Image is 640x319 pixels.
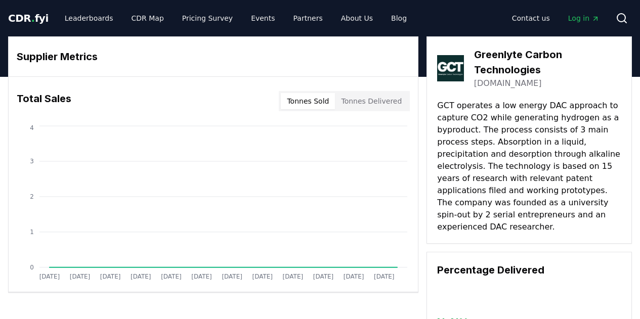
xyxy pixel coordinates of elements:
[281,93,335,109] button: Tonnes Sold
[437,100,621,233] p: GCT operates a low energy DAC approach to capture CO2 while generating hydrogen as a byproduct. T...
[30,229,34,236] tspan: 1
[70,273,91,280] tspan: [DATE]
[285,9,331,27] a: Partners
[131,273,151,280] tspan: [DATE]
[243,9,283,27] a: Events
[39,273,60,280] tspan: [DATE]
[100,273,121,280] tspan: [DATE]
[17,91,71,111] h3: Total Sales
[30,193,34,200] tspan: 2
[123,9,172,27] a: CDR Map
[8,12,49,24] span: CDR fyi
[560,9,608,27] a: Log in
[333,9,381,27] a: About Us
[474,77,542,89] a: [DOMAIN_NAME]
[437,55,463,81] img: Greenlyte Carbon Technologies-logo
[252,273,273,280] tspan: [DATE]
[474,47,621,77] h3: Greenlyte Carbon Technologies
[568,13,600,23] span: Log in
[383,9,415,27] a: Blog
[161,273,182,280] tspan: [DATE]
[374,273,395,280] tspan: [DATE]
[17,49,410,64] h3: Supplier Metrics
[30,158,34,165] tspan: 3
[174,9,241,27] a: Pricing Survey
[8,11,49,25] a: CDR.fyi
[283,273,304,280] tspan: [DATE]
[57,9,415,27] nav: Main
[31,12,35,24] span: .
[504,9,558,27] a: Contact us
[57,9,121,27] a: Leaderboards
[344,273,364,280] tspan: [DATE]
[504,9,608,27] nav: Main
[30,124,34,131] tspan: 4
[313,273,334,280] tspan: [DATE]
[437,262,621,278] h3: Percentage Delivered
[335,93,408,109] button: Tonnes Delivered
[30,264,34,271] tspan: 0
[222,273,243,280] tspan: [DATE]
[191,273,212,280] tspan: [DATE]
